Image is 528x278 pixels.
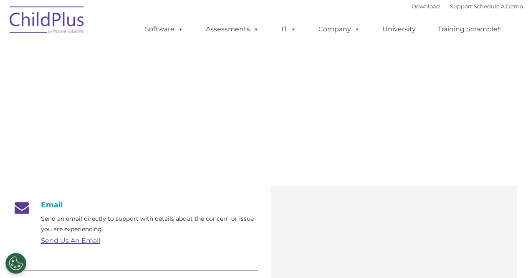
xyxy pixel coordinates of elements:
[5,253,26,274] button: Cookies Settings
[12,200,258,209] h4: Email
[197,21,268,38] a: Assessments
[273,21,305,38] a: IT
[41,237,100,245] a: Send Us An Email
[136,21,192,38] a: Software
[450,3,472,10] a: Support
[310,21,369,38] a: Company
[474,3,523,10] a: Schedule A Demo
[374,21,424,38] a: University
[41,214,258,235] p: Send an email directly to support with details about the concern or issue you are experiencing.
[412,3,523,10] font: |
[429,21,509,38] a: Training Scramble!!
[412,3,440,10] a: Download
[5,0,89,42] img: ChildPlus by Procare Solutions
